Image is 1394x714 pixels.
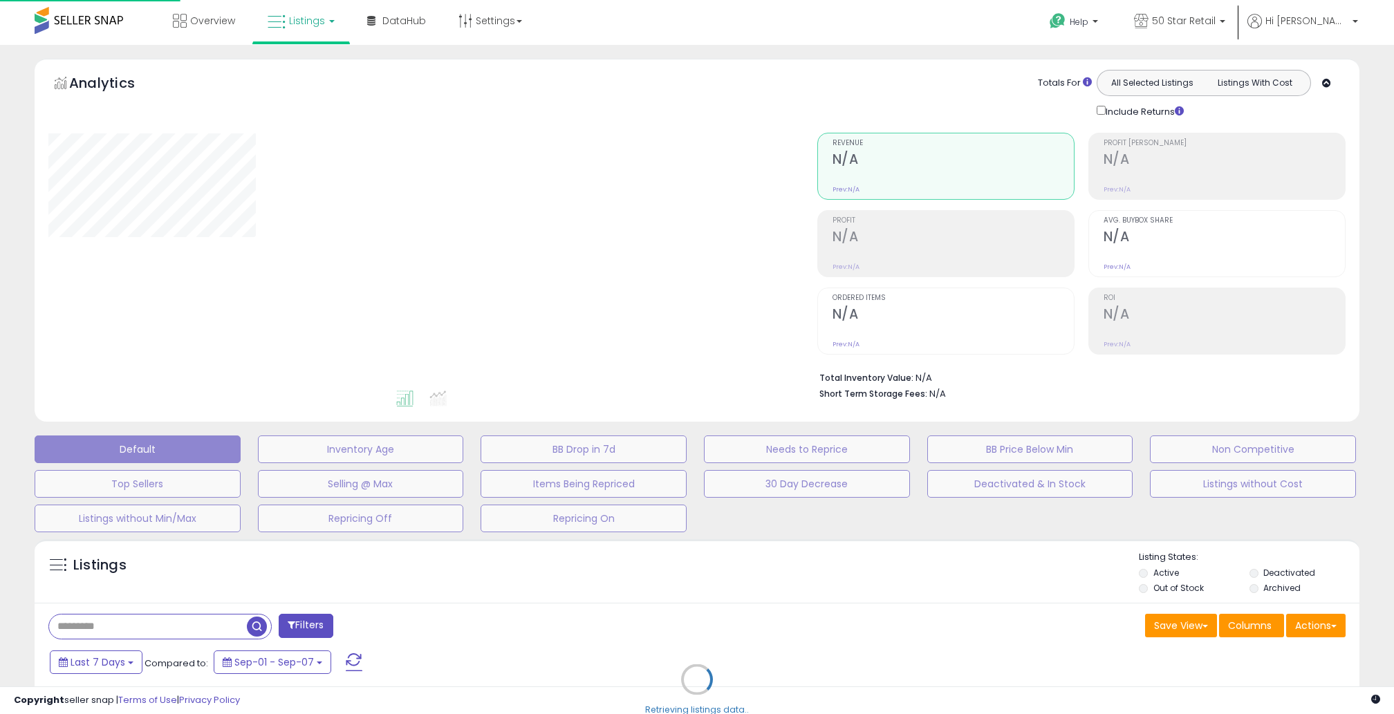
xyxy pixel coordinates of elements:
b: Total Inventory Value: [819,372,913,384]
b: Short Term Storage Fees: [819,388,927,400]
h2: N/A [833,151,1074,170]
h2: N/A [833,306,1074,325]
strong: Copyright [14,693,64,706]
span: Hi [PERSON_NAME] [1265,14,1348,28]
small: Prev: N/A [833,263,859,271]
span: ROI [1104,294,1345,302]
span: DataHub [382,14,426,28]
h2: N/A [1104,151,1345,170]
small: Prev: N/A [833,340,859,348]
h5: Analytics [69,73,162,96]
span: Help [1070,16,1088,28]
span: Profit [833,217,1074,225]
span: Overview [190,14,235,28]
small: Prev: N/A [1104,185,1131,194]
span: 50 Star Retail [1152,14,1216,28]
button: Top Sellers [35,470,241,498]
a: Help [1039,2,1112,45]
span: Listings [289,14,325,28]
button: Listings without Min/Max [35,505,241,532]
button: Items Being Repriced [481,470,687,498]
a: Hi [PERSON_NAME] [1247,14,1358,45]
div: Include Returns [1086,103,1200,119]
i: Get Help [1049,12,1066,30]
button: Repricing On [481,505,687,532]
button: All Selected Listings [1101,74,1204,92]
button: Deactivated & In Stock [927,470,1133,498]
span: Profit [PERSON_NAME] [1104,140,1345,147]
li: N/A [819,368,1335,385]
button: Default [35,435,241,463]
button: BB Drop in 7d [481,435,687,463]
button: Listings without Cost [1150,470,1356,498]
h2: N/A [833,229,1074,247]
button: Non Competitive [1150,435,1356,463]
div: Totals For [1038,77,1092,90]
button: Listings With Cost [1203,74,1306,92]
span: N/A [929,387,946,400]
small: Prev: N/A [1104,263,1131,271]
small: Prev: N/A [1104,340,1131,348]
button: Repricing Off [258,505,464,532]
h2: N/A [1104,229,1345,247]
button: Inventory Age [258,435,464,463]
button: 30 Day Decrease [704,470,910,498]
span: Avg. Buybox Share [1104,217,1345,225]
h2: N/A [1104,306,1345,325]
div: seller snap | | [14,694,240,707]
button: Needs to Reprice [704,435,910,463]
button: Selling @ Max [258,470,464,498]
span: Ordered Items [833,294,1074,302]
small: Prev: N/A [833,185,859,194]
span: Revenue [833,140,1074,147]
button: BB Price Below Min [927,435,1133,463]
